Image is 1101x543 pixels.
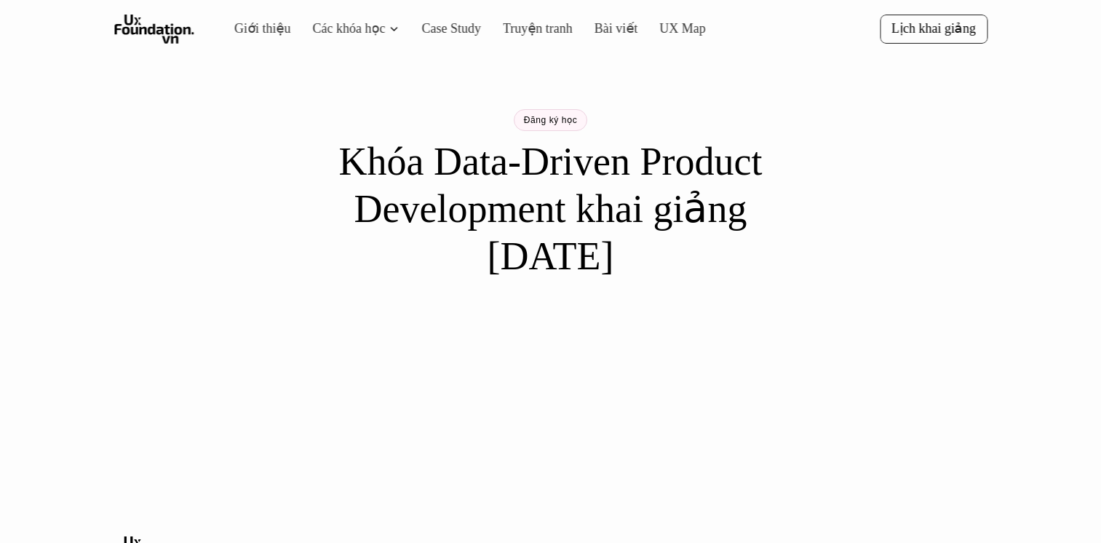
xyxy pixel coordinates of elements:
[594,21,637,36] a: Bài viết
[296,138,806,280] h1: Khóa Data-Driven Product Development khai giảng [DATE]
[880,15,987,43] a: Lịch khai giảng
[524,115,578,125] p: Đăng ký học
[503,21,573,36] a: Truyện tranh
[659,21,706,36] a: UX Map
[260,309,842,418] iframe: Tally form
[234,21,291,36] a: Giới thiệu
[312,21,385,36] a: Các khóa học
[891,20,976,37] p: Lịch khai giảng
[421,21,481,36] a: Case Study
